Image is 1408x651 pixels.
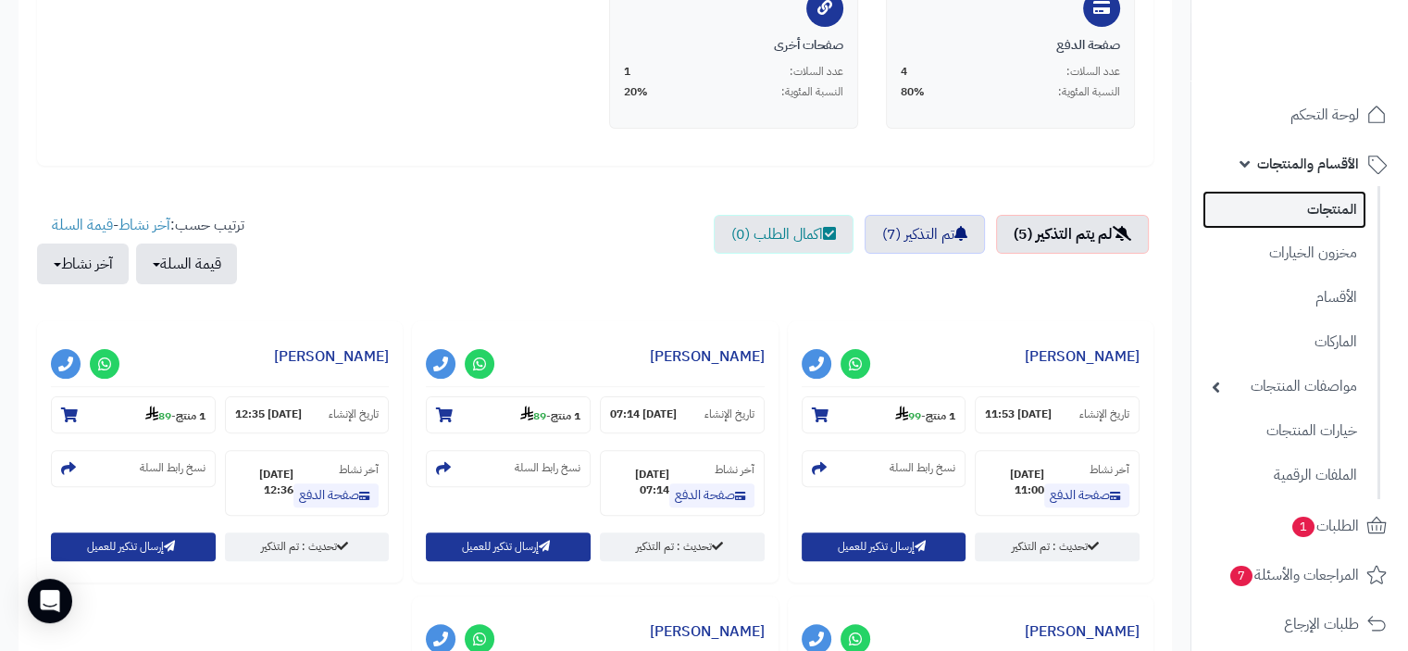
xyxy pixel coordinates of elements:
a: آخر نشاط [118,214,170,236]
a: المراجعات والأسئلة7 [1202,553,1397,597]
a: [PERSON_NAME] [650,345,765,368]
section: نسخ رابط السلة [802,450,966,487]
a: لوحة التحكم [1202,93,1397,137]
span: 1 [624,64,630,80]
div: صفحات أخرى [624,36,843,55]
a: تحديث : تم التذكير [975,532,1140,561]
strong: [DATE] 07:14 [610,407,677,422]
span: 80% [901,84,925,100]
div: Open Intercom Messenger [28,579,72,623]
small: نسخ رابط السلة [515,460,580,476]
strong: 1 منتج [551,407,580,424]
span: 7 [1229,566,1252,587]
strong: [DATE] 07:14 [610,467,669,498]
button: إرسال تذكير للعميل [51,532,216,561]
button: قيمة السلة [136,244,237,284]
section: 1 منتج-89 [426,396,591,433]
section: 1 منتج-99 [802,396,966,433]
a: [PERSON_NAME] [274,345,389,368]
ul: ترتيب حسب: - [37,215,244,284]
span: 4 [901,64,907,80]
a: [PERSON_NAME] [1025,345,1140,368]
a: قيمة السلة [52,214,113,236]
strong: 89 [145,407,171,424]
a: صفحة الدفع [669,483,754,507]
a: المنتجات [1202,191,1366,229]
a: [PERSON_NAME] [650,620,765,643]
span: الأقسام والمنتجات [1257,151,1359,177]
span: عدد السلات: [1066,64,1120,80]
a: تحديث : تم التذكير [600,532,765,561]
button: آخر نشاط [37,244,129,284]
span: لوحة التحكم [1290,102,1359,128]
small: تاريخ الإنشاء [329,407,379,422]
button: إرسال تذكير للعميل [426,532,591,561]
a: خيارات المنتجات [1202,411,1366,451]
a: الأقسام [1202,278,1366,318]
small: آخر نشاط [715,461,754,478]
small: - [520,406,580,424]
strong: 89 [520,407,546,424]
small: تاريخ الإنشاء [704,407,754,422]
strong: 1 منتج [926,407,955,424]
small: نسخ رابط السلة [140,460,206,476]
img: logo-2.png [1282,33,1390,72]
a: تم التذكير (7) [865,215,985,254]
small: - [145,406,206,424]
span: المراجعات والأسئلة [1228,562,1359,588]
strong: [DATE] 11:53 [985,407,1052,422]
span: عدد السلات: [790,64,843,80]
span: النسبة المئوية: [781,84,843,100]
section: نسخ رابط السلة [426,450,591,487]
small: آخر نشاط [339,461,379,478]
a: مواصفات المنتجات [1202,367,1366,407]
a: الطلبات1 [1202,504,1397,548]
a: الملفات الرقمية [1202,456,1366,495]
span: النسبة المئوية: [1058,84,1120,100]
span: طلبات الإرجاع [1284,611,1359,637]
button: إرسال تذكير للعميل [802,532,966,561]
span: الطلبات [1290,513,1359,539]
a: تحديث : تم التذكير [225,532,390,561]
a: [PERSON_NAME] [1025,620,1140,643]
a: صفحة الدفع [293,483,379,507]
a: اكمال الطلب (0) [714,215,854,254]
small: نسخ رابط السلة [890,460,955,476]
small: آخر نشاط [1090,461,1129,478]
span: 1 [1291,517,1315,538]
small: - [895,406,955,424]
a: صفحة الدفع [1044,483,1129,507]
strong: 99 [895,407,921,424]
section: 1 منتج-89 [51,396,216,433]
a: مخزون الخيارات [1202,233,1366,273]
strong: [DATE] 12:36 [235,467,294,498]
div: صفحة الدفع [901,36,1120,55]
a: لم يتم التذكير (5) [996,215,1149,254]
strong: [DATE] 12:35 [235,407,302,422]
section: نسخ رابط السلة [51,450,216,487]
strong: 1 منتج [176,407,206,424]
strong: [DATE] 11:00 [985,467,1044,498]
small: تاريخ الإنشاء [1079,407,1129,422]
a: طلبات الإرجاع [1202,602,1397,646]
span: 20% [624,84,648,100]
a: الماركات [1202,322,1366,362]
